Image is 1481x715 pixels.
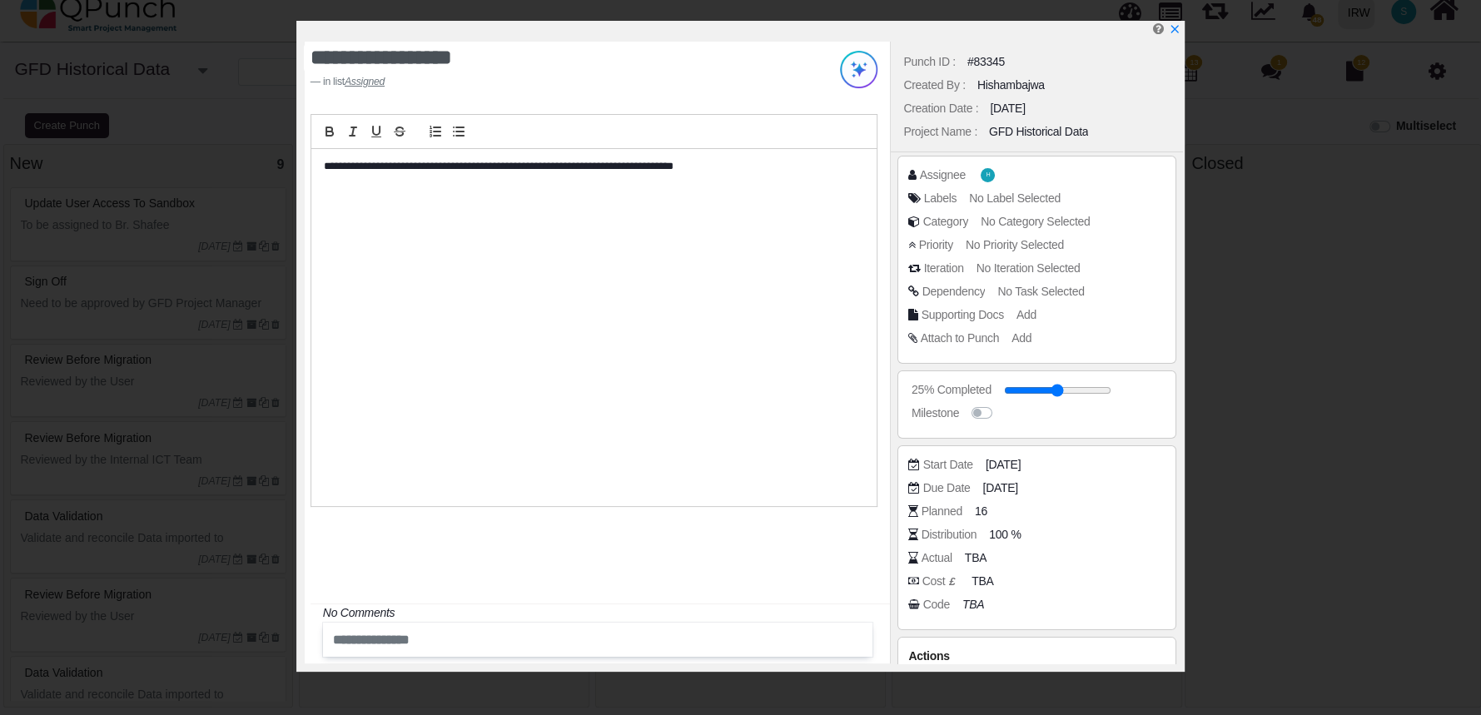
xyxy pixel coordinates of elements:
[1152,22,1163,35] i: Edit Punch
[912,381,991,399] div: 25% Completed
[903,77,965,94] div: Created By :
[922,283,986,300] div: Dependency
[969,191,1061,205] span: No Label Selected
[997,285,1084,298] span: No Task Selected
[922,526,977,544] div: Distribution
[972,573,993,590] span: TBA
[923,479,971,497] div: Due Date
[987,172,991,178] span: H
[919,236,953,254] div: Priority
[1169,23,1180,35] svg: x
[965,549,987,567] span: TBA
[923,456,973,474] div: Start Date
[323,606,395,619] i: No Comments
[912,405,959,422] div: Milestone
[989,123,1088,141] div: GFD Historical Data
[922,549,952,567] div: Actual
[311,74,779,89] footer: in list
[990,100,1025,117] div: [DATE]
[977,77,1045,94] div: Hishambajwa
[977,261,1081,275] span: No Iteration Selected
[840,51,877,88] img: Try writing with AI
[981,215,1090,228] span: No Category Selected
[903,123,977,141] div: Project Name :
[903,53,956,71] div: Punch ID :
[967,53,1005,71] div: #83345
[949,575,955,588] b: £
[345,76,385,87] cite: Source Title
[922,503,962,520] div: Planned
[975,503,987,520] span: 16
[1169,22,1180,36] a: x
[922,573,960,590] div: Cost
[903,100,978,117] div: Creation Date :
[920,166,966,184] div: Assignee
[345,76,385,87] u: Assigned
[962,598,984,611] i: TBA
[923,213,969,231] div: Category
[923,596,950,613] div: Code
[1011,331,1031,345] span: Add
[986,456,1021,474] span: [DATE]
[924,260,964,277] div: Iteration
[981,168,995,182] span: Hishambajwa
[1016,308,1036,321] span: Add
[966,238,1064,251] span: No Priority Selected
[983,479,1018,497] span: [DATE]
[921,330,1000,347] div: Attach to Punch
[908,649,949,663] span: Actions
[922,306,1004,324] div: Supporting Docs
[924,190,957,207] div: Labels
[989,526,1021,544] span: 100 %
